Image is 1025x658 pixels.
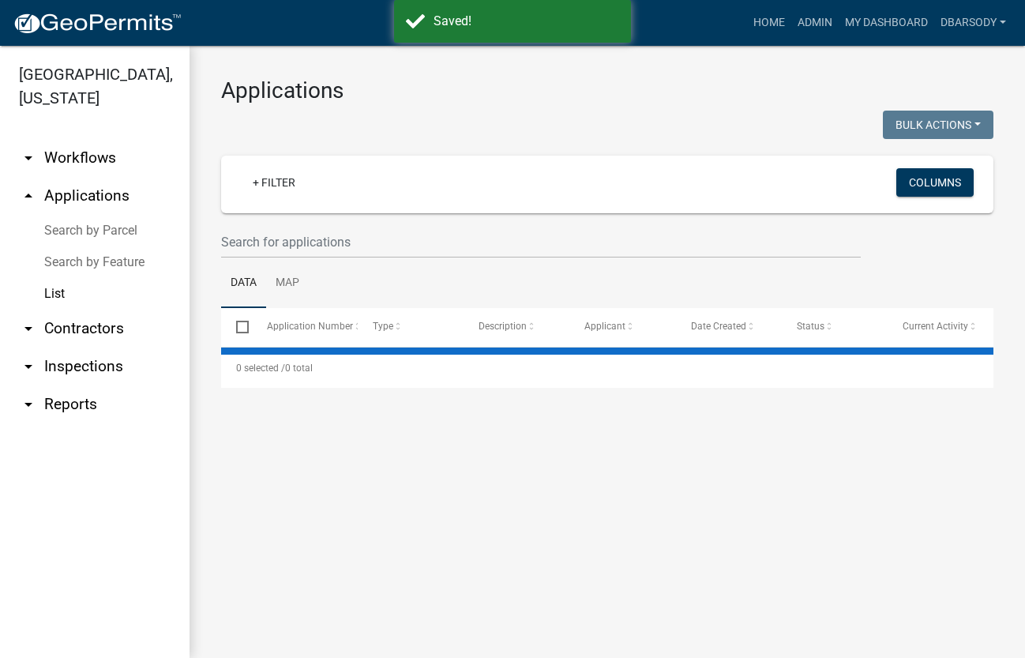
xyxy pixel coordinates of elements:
span: 0 selected / [236,363,285,374]
datatable-header-cell: Current Activity [888,308,993,346]
i: arrow_drop_down [19,149,38,167]
span: Description [479,321,527,332]
datatable-header-cell: Status [782,308,888,346]
input: Search for applications [221,226,861,258]
a: Home [747,8,791,38]
datatable-header-cell: Description [464,308,569,346]
datatable-header-cell: Application Number [251,308,357,346]
datatable-header-cell: Date Created [675,308,781,346]
a: Data [221,258,266,309]
h3: Applications [221,77,993,104]
span: Applicant [584,321,625,332]
i: arrow_drop_down [19,319,38,338]
span: Type [373,321,393,332]
a: Map [266,258,309,309]
button: Columns [896,168,974,197]
div: 0 total [221,348,993,388]
span: Date Created [691,321,746,332]
button: Bulk Actions [883,111,993,139]
i: arrow_drop_down [19,395,38,414]
div: Saved! [434,12,619,31]
datatable-header-cell: Applicant [569,308,675,346]
span: Application Number [267,321,353,332]
a: Dbarsody [934,8,1012,38]
span: Status [797,321,824,332]
datatable-header-cell: Type [358,308,464,346]
i: arrow_drop_up [19,186,38,205]
a: + Filter [240,168,308,197]
span: Current Activity [903,321,968,332]
i: arrow_drop_down [19,357,38,376]
a: Admin [791,8,839,38]
datatable-header-cell: Select [221,308,251,346]
a: My Dashboard [839,8,934,38]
